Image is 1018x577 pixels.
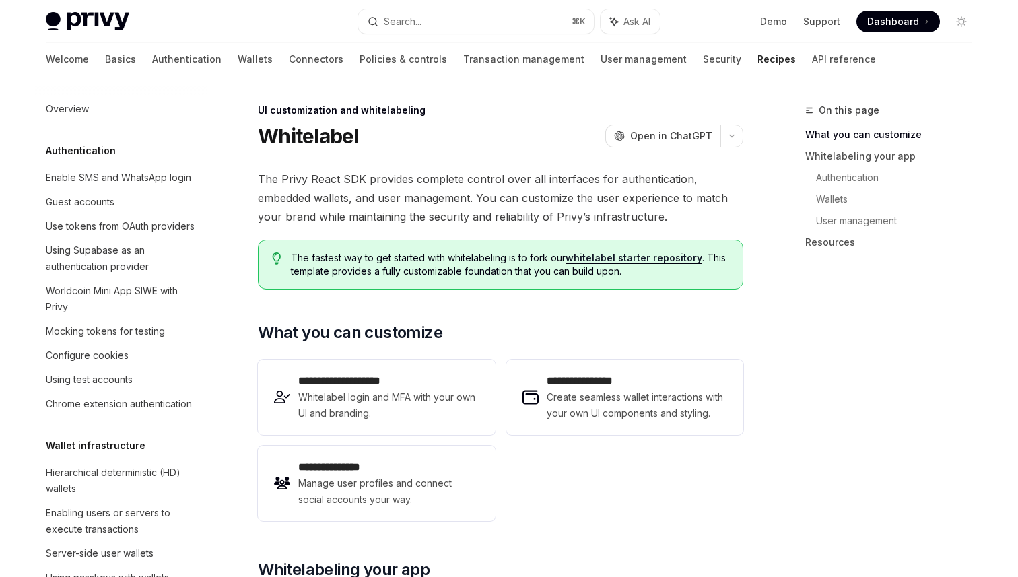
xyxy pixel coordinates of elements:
[605,125,720,147] button: Open in ChatGPT
[46,143,116,159] h5: Authentication
[46,283,199,315] div: Worldcoin Mini App SIWE with Privy
[258,322,442,343] span: What you can customize
[463,43,584,75] a: Transaction management
[46,347,129,364] div: Configure cookies
[816,210,983,232] a: User management
[35,279,207,319] a: Worldcoin Mini App SIWE with Privy
[35,97,207,121] a: Overview
[46,465,199,497] div: Hierarchical deterministic (HD) wallets
[291,251,729,278] span: The fastest way to get started with whitelabeling is to fork our . This template provides a fully...
[816,167,983,189] a: Authentication
[566,252,702,264] a: whitelabel starter repository
[152,43,222,75] a: Authentication
[258,104,743,117] div: UI customization and whitelabeling
[35,238,207,279] a: Using Supabase as an authentication provider
[951,11,972,32] button: Toggle dark mode
[816,189,983,210] a: Wallets
[601,9,660,34] button: Ask AI
[46,396,192,412] div: Chrome extension authentication
[258,446,495,521] a: **** **** *****Manage user profiles and connect social accounts your way.
[258,170,743,226] span: The Privy React SDK provides complete control over all interfaces for authentication, embedded wa...
[757,43,796,75] a: Recipes
[105,43,136,75] a: Basics
[46,194,114,210] div: Guest accounts
[805,232,983,253] a: Resources
[35,214,207,238] a: Use tokens from OAuth providers
[506,360,743,435] a: **** **** **** *Create seamless wallet interactions with your own UI components and styling.
[46,323,165,339] div: Mocking tokens for testing
[238,43,273,75] a: Wallets
[35,343,207,368] a: Configure cookies
[46,545,154,562] div: Server-side user wallets
[601,43,687,75] a: User management
[298,475,479,508] span: Manage user profiles and connect social accounts your way.
[358,9,594,34] button: Search...⌘K
[360,43,447,75] a: Policies & controls
[819,102,879,118] span: On this page
[289,43,343,75] a: Connectors
[867,15,919,28] span: Dashboard
[805,124,983,145] a: What you can customize
[856,11,940,32] a: Dashboard
[272,252,281,265] svg: Tip
[35,461,207,501] a: Hierarchical deterministic (HD) wallets
[35,319,207,343] a: Mocking tokens for testing
[623,15,650,28] span: Ask AI
[760,15,787,28] a: Demo
[805,145,983,167] a: Whitelabeling your app
[46,43,89,75] a: Welcome
[812,43,876,75] a: API reference
[35,190,207,214] a: Guest accounts
[298,389,479,421] span: Whitelabel login and MFA with your own UI and branding.
[35,541,207,566] a: Server-side user wallets
[46,505,199,537] div: Enabling users or servers to execute transactions
[572,16,586,27] span: ⌘ K
[35,392,207,416] a: Chrome extension authentication
[46,372,133,388] div: Using test accounts
[703,43,741,75] a: Security
[258,124,359,148] h1: Whitelabel
[46,101,89,117] div: Overview
[46,170,191,186] div: Enable SMS and WhatsApp login
[46,242,199,275] div: Using Supabase as an authentication provider
[803,15,840,28] a: Support
[630,129,712,143] span: Open in ChatGPT
[46,12,129,31] img: light logo
[46,438,145,454] h5: Wallet infrastructure
[35,501,207,541] a: Enabling users or servers to execute transactions
[46,218,195,234] div: Use tokens from OAuth providers
[35,368,207,392] a: Using test accounts
[547,389,727,421] span: Create seamless wallet interactions with your own UI components and styling.
[384,13,421,30] div: Search...
[35,166,207,190] a: Enable SMS and WhatsApp login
